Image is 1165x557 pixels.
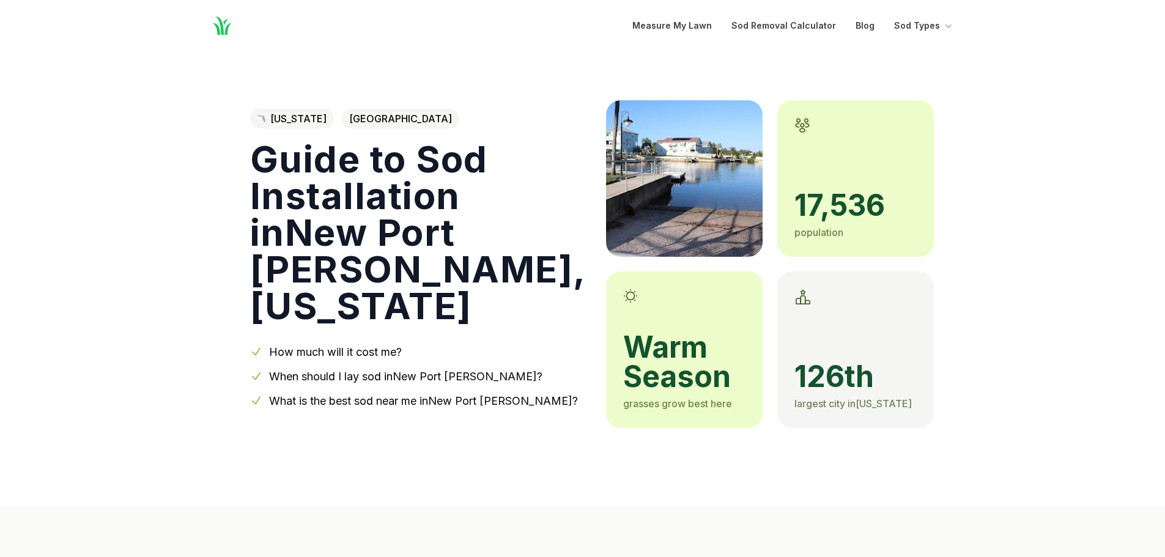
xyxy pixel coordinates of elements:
[856,18,875,33] a: Blog
[269,370,542,383] a: When should I lay sod inNew Port [PERSON_NAME]?
[257,115,265,123] img: Florida state outline
[623,397,732,410] span: grasses grow best here
[731,18,836,33] a: Sod Removal Calculator
[632,18,712,33] a: Measure My Lawn
[894,18,955,33] button: Sod Types
[269,345,402,358] a: How much will it cost me?
[250,109,334,128] a: [US_STATE]
[342,109,459,128] span: [GEOGRAPHIC_DATA]
[794,226,843,238] span: population
[250,141,586,324] h1: Guide to Sod Installation in New Port [PERSON_NAME] , [US_STATE]
[794,191,917,220] span: 17,536
[606,100,763,257] img: A picture of New Port Richey
[794,362,917,391] span: 126th
[623,333,745,391] span: warm season
[269,394,578,407] a: What is the best sod near me inNew Port [PERSON_NAME]?
[794,397,912,410] span: largest city in [US_STATE]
